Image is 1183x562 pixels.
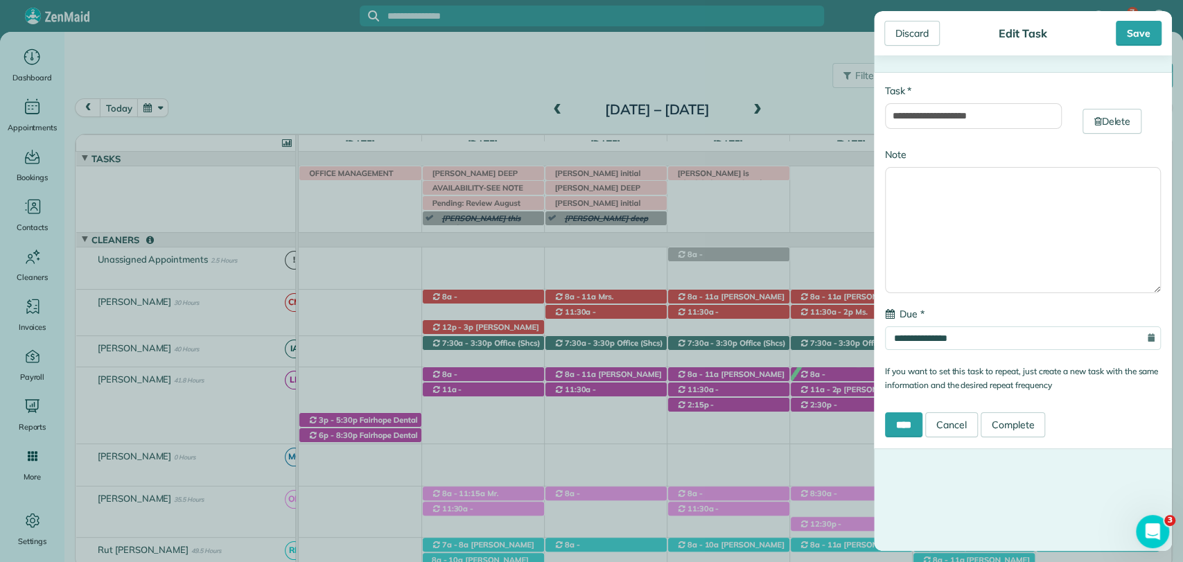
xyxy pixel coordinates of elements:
[1136,515,1169,548] iframe: Intercom live chat
[925,412,978,437] a: Cancel
[1083,109,1141,134] a: Delete
[885,84,911,98] label: Task
[981,412,1046,437] a: Complete
[885,366,1158,390] small: If you want to set this task to repeat, just create a new task with the same information and the ...
[884,21,940,46] div: Discard
[994,26,1051,40] div: Edit Task
[885,307,924,321] label: Due
[1164,515,1175,526] span: 3
[1116,21,1162,46] div: Save
[885,148,906,161] label: Note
